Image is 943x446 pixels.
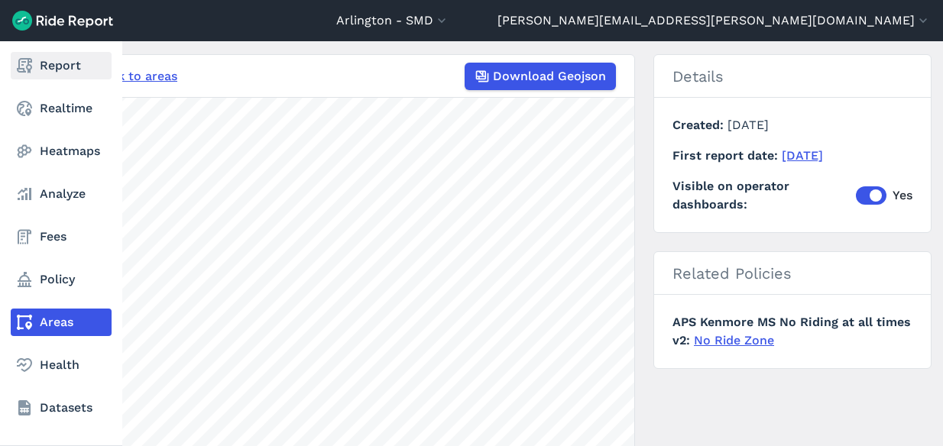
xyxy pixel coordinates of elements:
a: Areas [11,309,112,336]
h2: Details [654,55,931,98]
h2: Related Policies [654,252,931,295]
a: No Ride Zone [694,333,774,347]
a: Analyze [11,180,112,208]
span: First report date [672,148,782,163]
button: [PERSON_NAME][EMAIL_ADDRESS][PERSON_NAME][DOMAIN_NAME] [497,11,931,30]
span: Visible on operator dashboards [672,177,856,214]
span: [DATE] [728,118,769,132]
a: Fees [11,223,112,250]
button: Download Geojson [465,63,616,90]
button: Arlington - SMD [336,11,449,30]
a: Health [11,351,112,379]
span: APS Kenmore MS No Riding at all times v2 [672,315,911,347]
a: Report [11,52,112,79]
span: Download Geojson [493,67,606,86]
label: Yes [856,186,912,205]
a: Realtime [11,95,112,122]
img: Ride Report [12,11,113,31]
a: Policy [11,266,112,293]
span: Created [672,118,728,132]
a: ← Back to areas [79,67,177,86]
a: Heatmaps [11,137,112,165]
a: [DATE] [782,148,823,163]
a: Datasets [11,394,112,422]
